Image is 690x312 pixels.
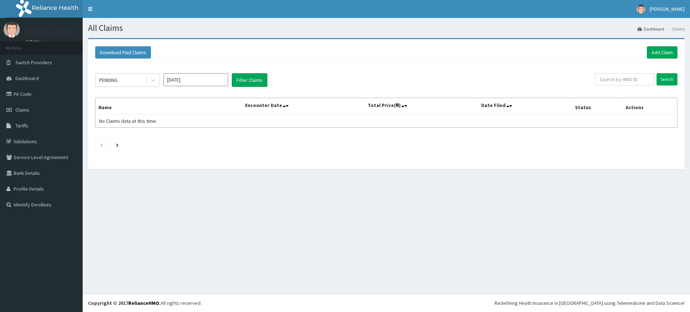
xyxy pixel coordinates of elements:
footer: All rights reserved. [83,294,690,312]
button: Filter Claims [232,73,267,87]
span: Switch Providers [15,59,52,66]
span: [PERSON_NAME] [650,6,685,12]
strong: Copyright © 2017 . [88,300,161,306]
a: Add Claim [647,46,677,59]
input: Search by HMO ID [595,73,654,85]
th: Encounter Date [242,98,364,115]
div: Redefining Heath Insurance in [GEOGRAPHIC_DATA] using Telemedicine and Data Science! [494,299,685,307]
th: Date Filed [478,98,572,115]
div: PENDING [99,76,118,84]
th: Name [96,98,242,115]
span: No Claims data at this time. [99,118,157,124]
th: Status [572,98,622,115]
a: Next page [116,141,119,148]
img: User Image [636,5,645,14]
span: Dashboard [15,75,39,82]
input: Select Month and Year [164,73,228,86]
th: Actions [622,98,677,115]
img: User Image [4,22,20,38]
button: Download Paid Claims [95,46,151,59]
a: Online [25,39,42,44]
a: Previous page [100,141,103,148]
h1: All Claims [88,23,685,33]
span: Claims [15,107,29,113]
th: Total Price(₦) [364,98,478,115]
span: Tariffs [15,122,28,129]
p: [PERSON_NAME] [25,29,72,36]
li: Claims [665,26,685,32]
input: Search [657,73,677,85]
a: Dashboard [638,26,664,32]
a: RelianceHMO [128,300,159,306]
